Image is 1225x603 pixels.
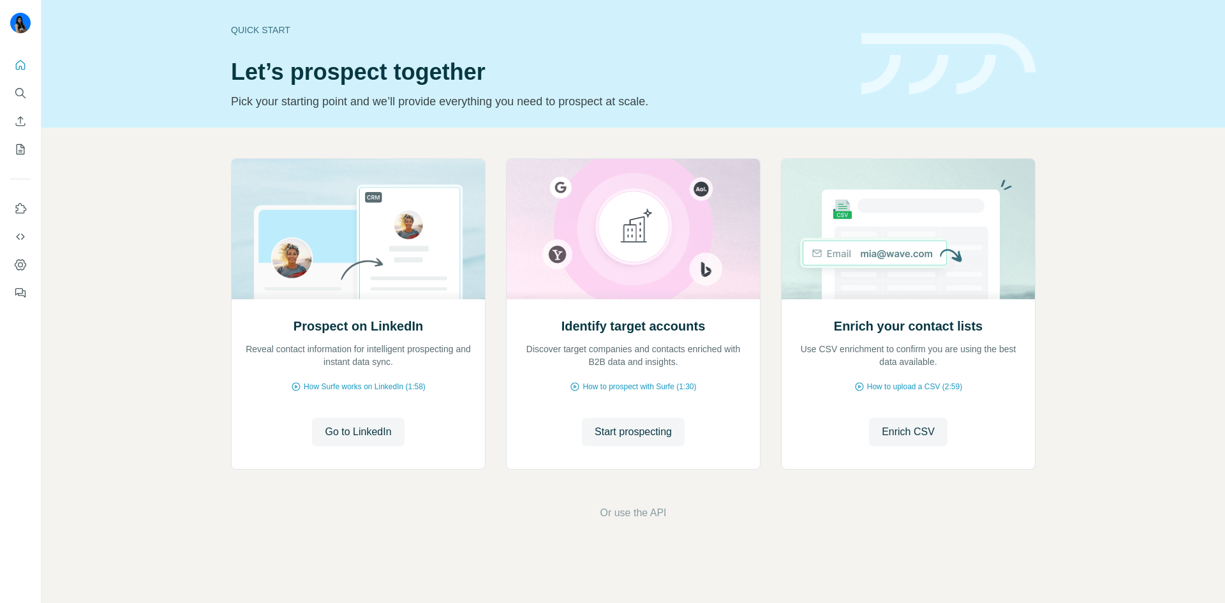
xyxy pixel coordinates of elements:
span: How to prospect with Surfe (1:30) [583,381,696,392]
h2: Enrich your contact lists [834,317,983,335]
p: Use CSV enrichment to confirm you are using the best data available. [794,343,1022,368]
span: How Surfe works on LinkedIn (1:58) [304,381,426,392]
button: Start prospecting [582,418,685,446]
button: Go to LinkedIn [312,418,404,446]
h2: Identify target accounts [561,317,706,335]
span: Enrich CSV [882,424,935,440]
button: Use Surfe API [10,225,31,248]
button: Or use the API [600,505,666,521]
img: Avatar [10,13,31,33]
button: My lists [10,138,31,161]
span: Start prospecting [595,424,672,440]
h1: Let’s prospect together [231,59,846,85]
span: How to upload a CSV (2:59) [867,381,962,392]
button: Use Surfe on LinkedIn [10,197,31,220]
img: Prospect on LinkedIn [231,159,486,299]
button: Search [10,82,31,105]
p: Pick your starting point and we’ll provide everything you need to prospect at scale. [231,93,846,110]
button: Enrich CSV [869,418,947,446]
img: Enrich your contact lists [781,159,1036,299]
button: Feedback [10,281,31,304]
img: banner [861,33,1036,95]
button: Enrich CSV [10,110,31,133]
img: Identify target accounts [506,159,761,299]
button: Dashboard [10,253,31,276]
h2: Prospect on LinkedIn [293,317,423,335]
p: Discover target companies and contacts enriched with B2B data and insights. [519,343,747,368]
div: Quick start [231,24,846,36]
button: Quick start [10,54,31,77]
span: Go to LinkedIn [325,424,391,440]
p: Reveal contact information for intelligent prospecting and instant data sync. [244,343,472,368]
